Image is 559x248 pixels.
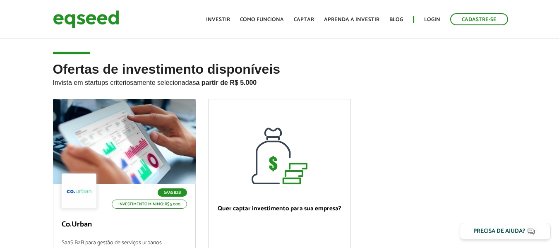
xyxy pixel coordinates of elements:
[53,62,506,99] h2: Ofertas de investimento disponíveis
[206,17,230,22] a: Investir
[53,8,119,30] img: EqSeed
[196,79,257,86] strong: a partir de R$ 5.000
[424,17,440,22] a: Login
[62,220,187,229] p: Co.Urban
[450,13,508,25] a: Cadastre-se
[53,77,506,87] p: Invista em startups criteriosamente selecionadas
[324,17,379,22] a: Aprenda a investir
[240,17,284,22] a: Como funciona
[294,17,314,22] a: Captar
[112,200,187,209] p: Investimento mínimo: R$ 5.000
[217,205,342,212] p: Quer captar investimento para sua empresa?
[389,17,403,22] a: Blog
[158,188,187,197] p: SaaS B2B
